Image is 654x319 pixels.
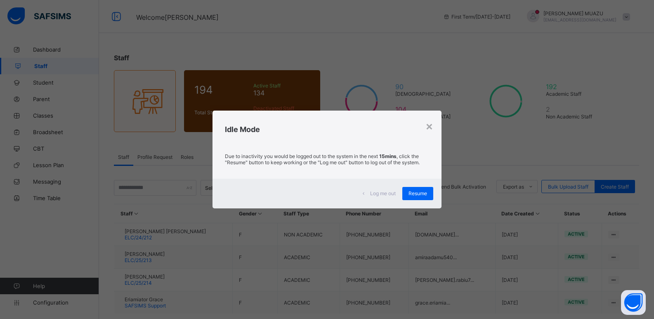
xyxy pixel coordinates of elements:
strong: 15mins [379,153,397,159]
div: × [425,119,433,133]
p: Due to inactivity you would be logged out to the system in the next , click the "Resume" button t... [225,153,429,165]
button: Open asap [621,290,646,315]
span: Resume [408,190,427,196]
h2: Idle Mode [225,125,429,134]
span: Log me out [370,190,396,196]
